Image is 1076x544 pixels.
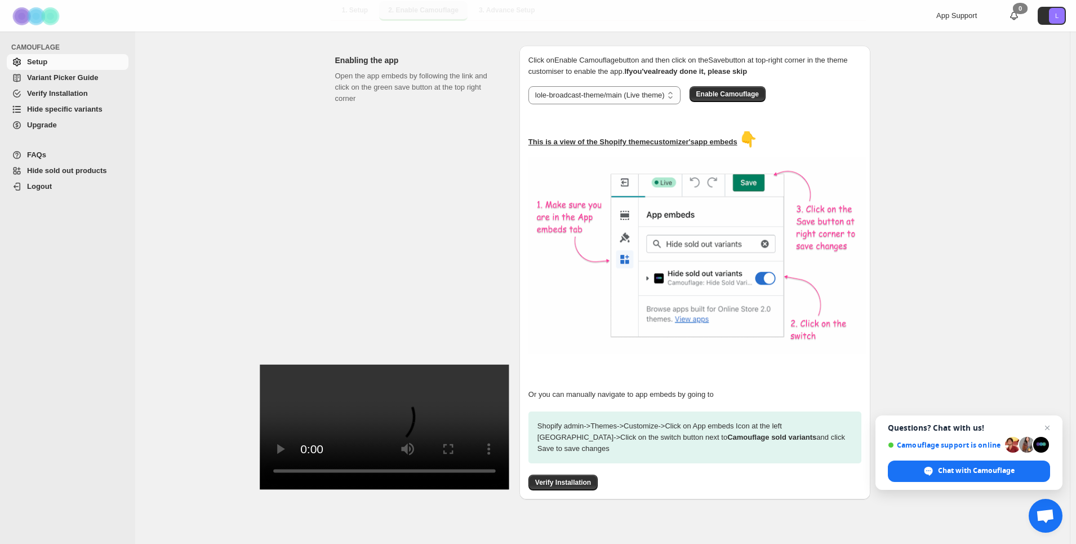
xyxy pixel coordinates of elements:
[7,86,128,101] a: Verify Installation
[528,475,598,490] button: Verify Installation
[27,58,47,66] span: Setup
[27,89,88,98] span: Verify Installation
[11,43,130,52] span: CAMOUFLAGE
[888,441,1001,449] span: Camouflage support is online
[27,166,107,175] span: Hide sold out products
[7,179,128,194] a: Logout
[27,182,52,191] span: Logout
[535,478,591,487] span: Verify Installation
[739,131,757,148] span: 👇
[335,70,501,473] div: Open the app embeds by following the link and click on the green save button at the top right corner
[1013,3,1028,14] div: 0
[1055,12,1059,19] text: L
[27,121,57,129] span: Upgrade
[528,55,861,77] p: Click on Enable Camouflage button and then click on the Save button at top-right corner in the th...
[624,67,747,76] b: If you've already done it, please skip
[528,389,861,400] p: Or you can manually navigate to app embeds by going to
[260,365,509,489] video: Enable Camouflage in theme app embeds
[9,1,65,32] img: Camouflage
[27,105,103,113] span: Hide specific variants
[1038,7,1066,25] button: Avatar with initials L
[27,73,98,82] span: Variant Picker Guide
[7,54,128,70] a: Setup
[528,412,861,463] p: Shopify admin -> Themes -> Customize -> Click on App embeds Icon at the left [GEOGRAPHIC_DATA] ->...
[528,478,598,486] a: Verify Installation
[1049,8,1065,24] span: Avatar with initials L
[27,151,46,159] span: FAQs
[938,466,1015,476] span: Chat with Camouflage
[528,157,866,354] img: camouflage-enable
[1029,499,1062,533] div: Open chat
[7,70,128,86] a: Variant Picker Guide
[7,117,128,133] a: Upgrade
[690,90,766,98] a: Enable Camouflage
[7,101,128,117] a: Hide specific variants
[7,163,128,179] a: Hide sold out products
[7,147,128,163] a: FAQs
[690,86,766,102] button: Enable Camouflage
[936,11,977,20] span: App Support
[1008,10,1020,21] a: 0
[888,461,1050,482] div: Chat with Camouflage
[727,433,816,441] strong: Camouflage sold variants
[696,90,759,99] span: Enable Camouflage
[335,55,501,66] h2: Enabling the app
[528,138,737,146] u: This is a view of the Shopify theme customizer's app embeds
[1041,421,1054,435] span: Close chat
[888,423,1050,432] span: Questions? Chat with us!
